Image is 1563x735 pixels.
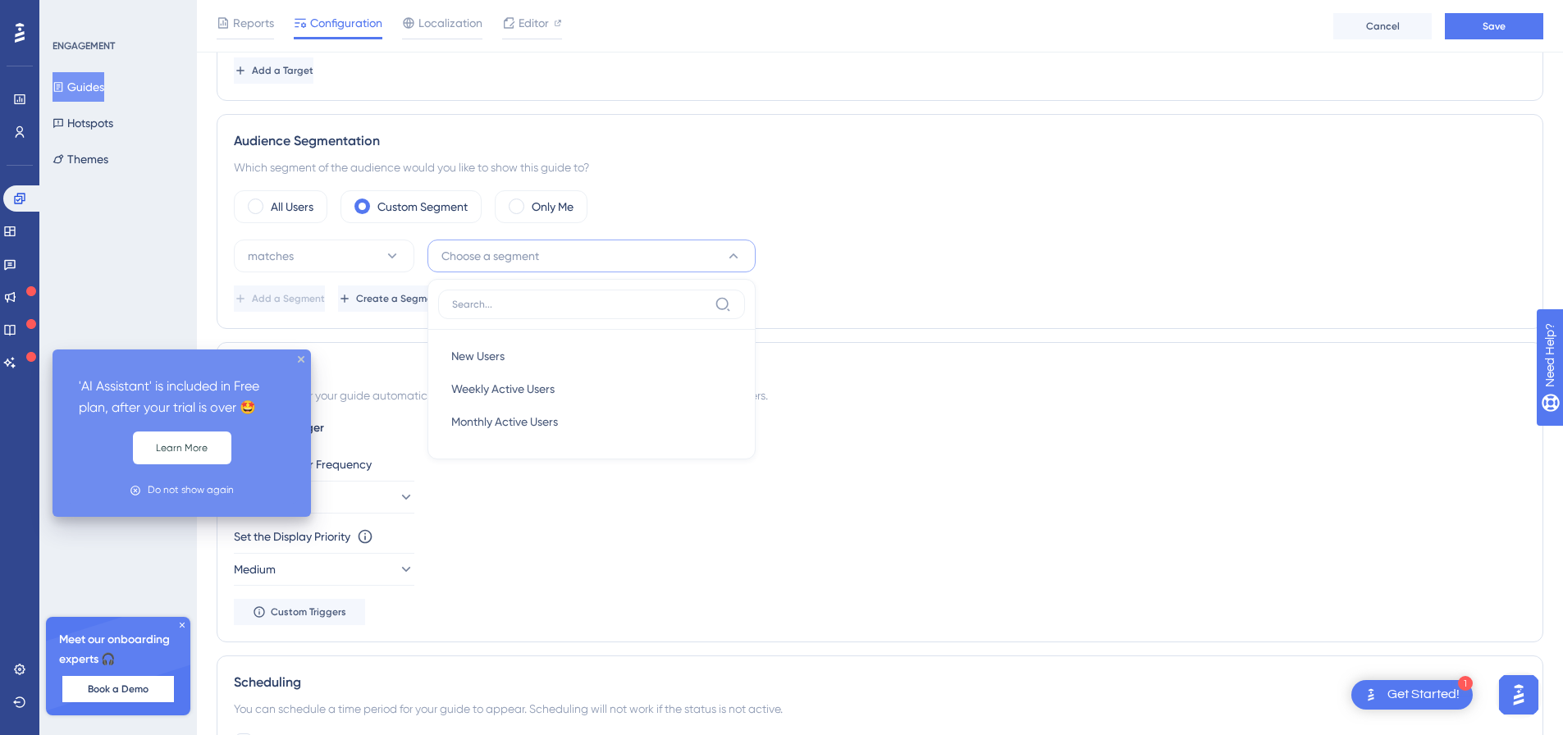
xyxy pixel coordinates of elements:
[234,454,1526,474] div: Set the Appear Frequency
[271,197,313,217] label: All Users
[234,131,1526,151] div: Audience Segmentation
[441,246,539,266] span: Choose a segment
[1366,20,1400,33] span: Cancel
[452,298,708,311] input: Search...
[418,13,482,33] span: Localization
[438,340,745,372] button: New Users
[39,4,103,24] span: Need Help?
[234,481,414,514] button: Only Once
[1361,685,1381,705] img: launcher-image-alternative-text
[252,292,325,305] span: Add a Segment
[248,246,294,266] span: matches
[234,527,350,546] div: Set the Display Priority
[1458,676,1473,691] div: 1
[148,482,234,498] div: Do not show again
[53,39,115,52] div: ENGAGEMENT
[234,285,325,312] button: Add a Segment
[234,559,276,579] span: Medium
[1494,670,1543,719] iframe: UserGuiding AI Assistant Launcher
[532,197,574,217] label: Only Me
[88,682,149,696] span: Book a Demo
[234,553,414,586] button: Medium
[1445,13,1543,39] button: Save
[59,630,177,669] span: Meet our onboarding experts 🎧
[1351,680,1473,710] div: Open Get Started! checklist, remaining modules: 1
[62,676,174,702] button: Book a Demo
[53,72,104,102] button: Guides
[234,673,1526,692] div: Scheduling
[271,605,346,619] span: Custom Triggers
[427,240,756,272] button: Choose a segment
[53,108,113,138] button: Hotspots
[234,699,1526,719] div: You can schedule a time period for your guide to appear. Scheduling will not work if the status i...
[310,13,382,33] span: Configuration
[377,197,468,217] label: Custom Segment
[451,445,523,464] span: Inactive Users
[53,144,108,174] button: Themes
[356,292,442,305] span: Create a Segment
[1387,686,1460,704] div: Get Started!
[79,376,285,418] p: 'AI Assistant' is included in Free plan, after your trial is over 🤩
[338,285,442,312] button: Create a Segment
[1333,13,1432,39] button: Cancel
[451,379,555,399] span: Weekly Active Users
[234,386,1526,405] div: You can trigger your guide automatically when the target URL is visited, and/or use the custom tr...
[234,57,313,84] button: Add a Target
[451,346,505,366] span: New Users
[451,412,558,431] span: Monthly Active Users
[519,13,549,33] span: Editor
[438,405,745,438] button: Monthly Active Users
[234,240,414,272] button: matches
[133,431,231,464] button: Learn More
[252,64,313,77] span: Add a Target
[1483,20,1506,33] span: Save
[234,359,1526,379] div: Trigger
[233,13,274,33] span: Reports
[298,356,304,363] div: close tooltip
[234,599,365,625] button: Custom Triggers
[438,372,745,405] button: Weekly Active Users
[234,157,1526,177] div: Which segment of the audience would you like to show this guide to?
[438,438,745,471] button: Inactive Users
